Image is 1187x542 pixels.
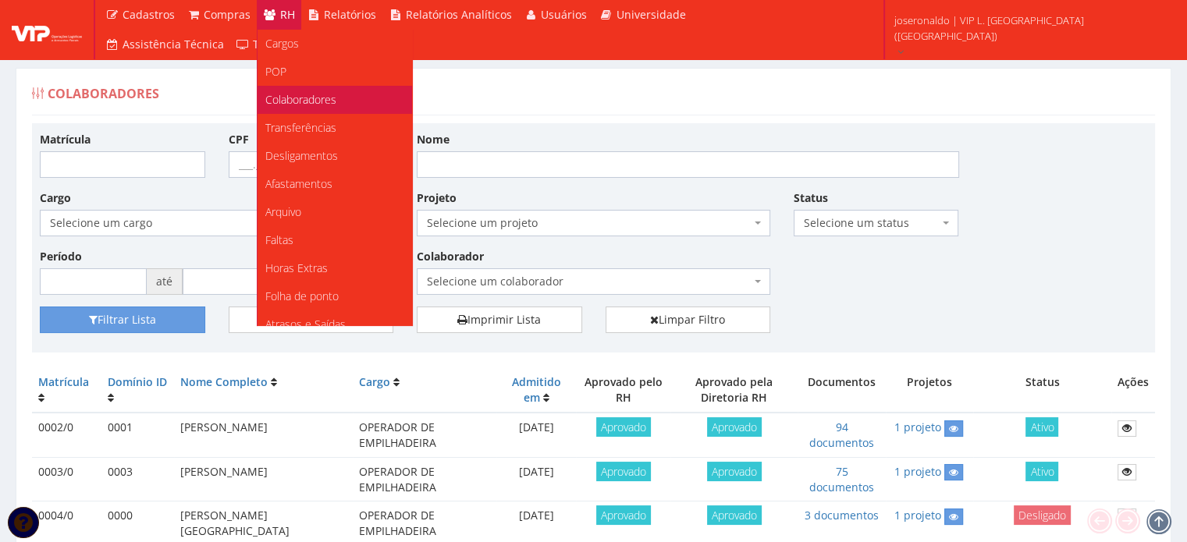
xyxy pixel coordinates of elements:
a: Limpar Filtro [606,306,771,333]
span: Ativo [1025,417,1058,437]
span: Cadastros [123,7,175,22]
td: [PERSON_NAME] [174,413,353,457]
span: RH [280,7,295,22]
a: Transferências [258,114,412,142]
span: Afastamentos [265,176,332,191]
a: Colaboradores [258,86,412,114]
a: 1 projeto [894,508,941,523]
button: Filtrar Lista [40,306,205,333]
td: 0002/0 [32,413,101,457]
span: Transferências [265,120,336,135]
a: Arquivo [258,198,412,226]
th: Ações [1111,368,1155,413]
span: até [147,268,183,295]
span: Aprovado [596,462,651,481]
label: Cargo [40,190,71,206]
span: Selecione um cargo [50,215,374,231]
label: Status [794,190,828,206]
span: TV [253,37,265,51]
button: Exportar Lista [229,306,394,333]
span: Cargos [265,36,299,51]
span: Selecione um status [794,210,959,236]
span: Desligado [1014,505,1071,525]
span: Aprovado [596,505,651,525]
span: Compras [204,7,251,22]
td: [DATE] [496,413,577,457]
a: Atrasos e Saídas Antecipadas [258,310,412,352]
th: Aprovado pela Diretoria RH [670,368,797,413]
a: Cargo [359,374,390,389]
span: Selecione um projeto [427,215,751,231]
a: Desligamentos [258,142,412,170]
: 94 documentos [809,420,874,450]
td: OPERADOR DE EMPILHADEIRA [353,413,496,457]
span: Faltas [265,232,293,247]
a: Imprimir Lista [417,306,582,333]
a: Folha de ponto [258,282,412,310]
span: Universidade [617,7,686,22]
td: [DATE] [496,457,577,501]
span: Assistência Técnica [123,37,224,51]
label: Projeto [417,190,457,206]
span: Aprovado [707,462,762,481]
label: Período [40,249,82,264]
span: Arquivo [265,204,301,219]
a: 3 documentos [805,508,879,523]
span: Usuários [541,7,587,22]
label: Colaborador [417,249,484,264]
span: Atrasos e Saídas Antecipadas [265,317,346,345]
a: TV [230,30,272,59]
th: Projetos [886,368,973,413]
span: Selecione um colaborador [417,268,770,295]
span: Aprovado [707,505,762,525]
a: Nome Completo [180,374,268,389]
span: Relatórios Analíticos [406,7,512,22]
span: Aprovado [596,417,651,437]
th: Status [973,368,1111,413]
a: Assistência Técnica [99,30,230,59]
label: Matrícula [40,132,91,147]
span: joseronaldo | VIP L. [GEOGRAPHIC_DATA] ([GEOGRAPHIC_DATA]) [894,12,1167,44]
span: Selecione um status [804,215,940,231]
a: Cargos [258,30,412,58]
span: Horas Extras [265,260,328,275]
span: Relatórios [324,7,376,22]
span: POP [265,64,286,79]
td: 0003 [101,457,174,501]
label: CPF [229,132,249,147]
th: Aprovado pelo RH [576,368,670,413]
td: OPERADOR DE EMPILHADEIRA [353,457,496,501]
a: Admitido em [511,374,560,405]
span: Aprovado [707,417,762,437]
a: 1 projeto [894,464,941,479]
a: Domínio ID [108,374,167,389]
label: Nome [417,132,450,147]
th: Documentos [798,368,886,413]
a: POP [258,58,412,86]
td: 0001 [101,413,174,457]
span: Ativo [1025,462,1058,481]
span: Selecione um cargo [40,210,393,236]
img: logo [12,18,82,41]
td: [PERSON_NAME] [174,457,353,501]
span: Desligamentos [265,148,338,163]
a: Horas Extras [258,254,412,282]
span: Colaboradores [265,92,336,107]
td: 0003/0 [32,457,101,501]
span: Selecione um projeto [417,210,770,236]
a: Afastamentos [258,170,412,198]
: 75 documentos [809,464,874,494]
input: ___.___.___-__ [229,151,394,178]
a: 1 projeto [894,420,941,434]
a: Faltas [258,226,412,254]
a: Matrícula [38,374,89,389]
span: Selecione um colaborador [427,274,751,289]
span: Folha de ponto [265,289,339,303]
span: Colaboradores [48,85,159,102]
